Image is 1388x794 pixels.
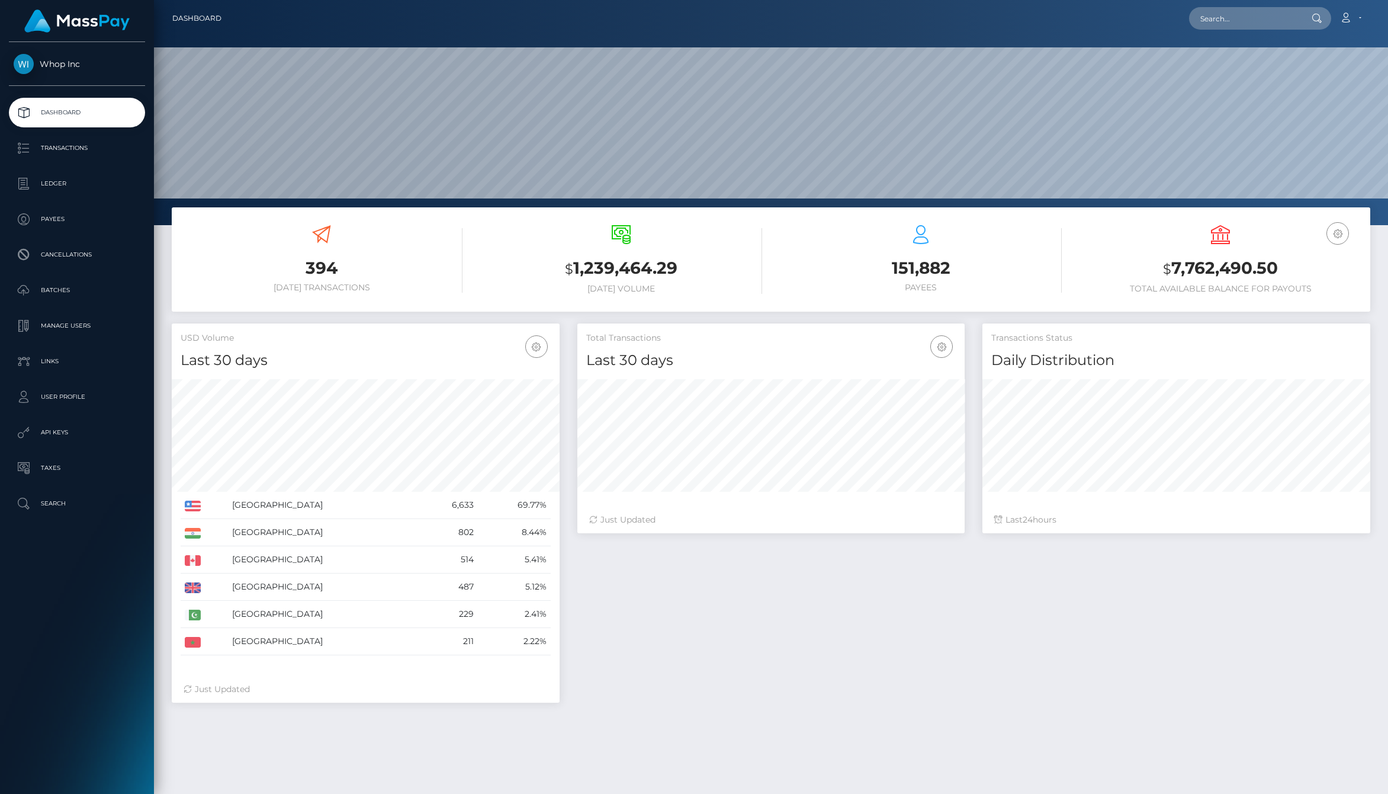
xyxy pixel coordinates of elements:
[228,519,420,546] td: [GEOGRAPHIC_DATA]
[14,246,140,264] p: Cancellations
[9,418,145,447] a: API Keys
[419,574,478,601] td: 487
[185,501,201,511] img: US.png
[14,139,140,157] p: Transactions
[780,283,1062,293] h6: Payees
[185,528,201,539] img: IN.png
[589,514,953,526] div: Just Updated
[419,546,478,574] td: 514
[9,59,145,69] span: Whop Inc
[9,453,145,483] a: Taxes
[478,519,550,546] td: 8.44%
[14,495,140,513] p: Search
[9,311,145,341] a: Manage Users
[478,574,550,601] td: 5.12%
[9,98,145,127] a: Dashboard
[228,546,420,574] td: [GEOGRAPHIC_DATA]
[419,492,478,519] td: 6,633
[478,601,550,628] td: 2.41%
[478,546,550,574] td: 5.41%
[9,489,145,518] a: Search
[9,169,145,198] a: Ledger
[1023,514,1033,525] span: 24
[9,204,145,234] a: Payees
[14,459,140,477] p: Taxes
[181,350,551,371] h4: Last 30 days
[1079,284,1361,294] h6: Total Available Balance for Payouts
[185,555,201,566] img: CA.png
[181,332,551,344] h5: USD Volume
[419,628,478,655] td: 211
[780,257,1062,280] h3: 151,882
[9,347,145,376] a: Links
[14,353,140,370] p: Links
[1189,7,1300,30] input: Search...
[228,574,420,601] td: [GEOGRAPHIC_DATA]
[185,610,201,620] img: PK.png
[14,54,34,74] img: Whop Inc
[14,388,140,406] p: User Profile
[184,683,548,696] div: Just Updated
[14,317,140,335] p: Manage Users
[14,175,140,193] p: Ledger
[24,9,130,33] img: MassPay Logo
[172,6,221,31] a: Dashboard
[480,284,762,294] h6: [DATE] Volume
[9,276,145,305] a: Batches
[586,332,956,344] h5: Total Transactions
[1079,257,1361,281] h3: 7,762,490.50
[14,424,140,441] p: API Keys
[478,492,550,519] td: 69.77%
[14,104,140,121] p: Dashboard
[586,350,956,371] h4: Last 30 days
[14,281,140,299] p: Batches
[228,492,420,519] td: [GEOGRAPHIC_DATA]
[994,514,1358,526] div: Last hours
[480,257,762,281] h3: 1,239,464.29
[181,283,462,293] h6: [DATE] Transactions
[1163,261,1171,277] small: $
[9,382,145,412] a: User Profile
[9,133,145,163] a: Transactions
[419,601,478,628] td: 229
[991,350,1361,371] h4: Daily Distribution
[991,332,1361,344] h5: Transactions Status
[565,261,573,277] small: $
[478,628,550,655] td: 2.22%
[9,240,145,270] a: Cancellations
[228,628,420,655] td: [GEOGRAPHIC_DATA]
[419,519,478,546] td: 802
[14,210,140,228] p: Payees
[228,601,420,628] td: [GEOGRAPHIC_DATA]
[185,637,201,648] img: MA.png
[185,582,201,593] img: GB.png
[181,257,462,280] h3: 394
